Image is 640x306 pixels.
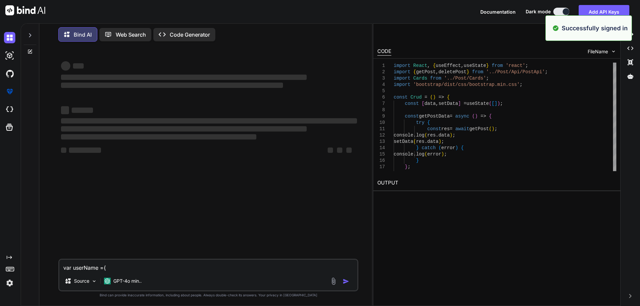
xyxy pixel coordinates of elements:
span: ( [489,101,491,106]
span: const [394,95,408,100]
span: = [464,101,466,106]
span: = [450,114,452,119]
span: Crud [410,95,422,100]
span: } [466,69,469,75]
span: ) [475,114,477,119]
span: ) [455,145,458,151]
div: 10 [377,120,385,126]
span: => [438,95,444,100]
span: , [427,63,430,68]
span: data [438,133,450,138]
span: [ [492,101,494,106]
div: 7 [377,101,385,107]
span: ( [438,145,441,151]
span: ( [413,139,416,144]
p: Code Generator [170,31,210,39]
span: ; [444,152,447,157]
div: 18 [377,170,385,176]
span: 'bootstrap/dist/css/bootstrap.min.css' [413,82,519,87]
span: ‌ [61,126,307,132]
span: getPostData [419,114,449,119]
img: darkAi-studio [4,50,15,61]
span: getPost [469,126,489,132]
div: 12 [377,132,385,139]
span: . [413,133,416,138]
img: GPT-4o mini [104,278,111,284]
span: } [486,63,489,68]
div: 2 [377,69,385,75]
span: ] [458,101,461,106]
span: ) [497,101,500,106]
span: from [430,76,441,81]
span: error [427,152,441,157]
img: githubDark [4,68,15,79]
img: alert [552,24,559,33]
span: async [455,114,469,119]
div: 15 [377,151,385,157]
span: ; [525,63,528,68]
span: } [405,164,407,169]
span: res [427,133,435,138]
span: from [492,63,503,68]
span: ‌ [328,148,333,153]
span: ) [492,126,494,132]
span: const [405,101,419,106]
span: error [441,145,455,151]
span: deletePost [438,69,466,75]
img: icon [343,278,349,285]
div: CODE [377,48,391,56]
img: settings [4,277,15,289]
span: import [394,82,410,87]
div: 9 [377,113,385,120]
span: { [413,69,416,75]
img: darkChat [4,32,15,43]
span: { [447,95,449,100]
span: , [436,69,438,75]
span: useEffect [436,63,461,68]
span: ‌ [61,134,256,140]
span: await [455,126,469,132]
div: 16 [377,157,385,164]
span: setData [394,139,413,144]
span: { [461,145,463,151]
span: } [416,145,419,151]
span: . [413,152,416,157]
span: ; [520,82,522,87]
p: Web Search [116,31,146,39]
span: => [480,114,486,119]
span: ; [452,133,455,138]
span: useState [464,63,486,68]
span: const [405,114,419,119]
span: ‌ [337,148,342,153]
span: ‌ [61,75,307,80]
span: { [427,120,430,125]
div: 6 [377,94,385,101]
span: ‌ [69,148,101,153]
span: ‌ [61,118,357,124]
span: console [394,133,413,138]
img: chevron down [611,49,616,54]
span: ‌ [72,108,93,113]
span: , [461,63,463,68]
span: '../Post/Api/PostApi' [486,69,545,75]
img: Pick Models [91,278,97,284]
p: Bind AI [74,31,92,39]
span: ) [433,95,435,100]
div: 3 [377,75,385,82]
span: getPost [416,69,436,75]
span: [ [422,101,424,106]
div: 5 [377,88,385,94]
p: Source [74,278,89,284]
h2: OUTPUT [373,175,620,191]
span: ; [500,101,503,106]
span: useState [466,101,489,106]
span: FileName [588,48,608,55]
span: = [450,126,452,132]
span: = [424,95,427,100]
p: Bind can provide inaccurate information, including about people. Always double-check its answers.... [58,293,358,298]
span: res [416,139,424,144]
span: React [413,63,427,68]
span: try [416,120,424,125]
p: GPT-4o min.. [113,278,142,284]
span: ; [441,139,444,144]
